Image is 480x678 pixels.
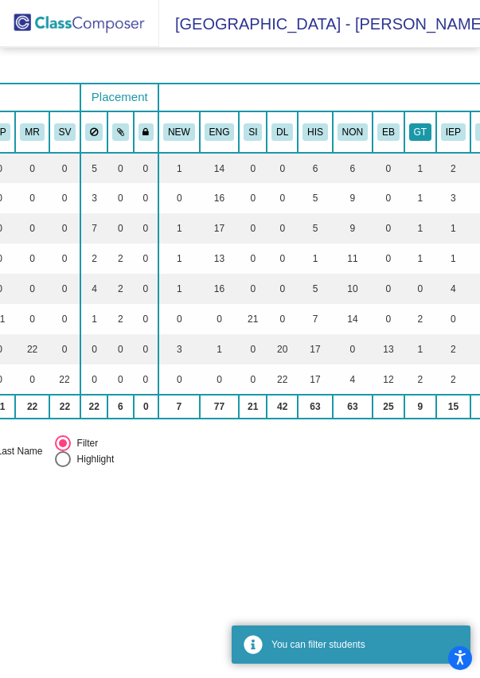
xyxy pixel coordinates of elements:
[239,274,267,304] td: 0
[80,183,107,213] td: 3
[49,244,81,274] td: 0
[107,395,134,419] td: 6
[134,183,159,213] td: 0
[373,111,404,153] th: Emergent Bilingual
[404,183,436,213] td: 1
[134,274,159,304] td: 0
[49,213,81,244] td: 0
[409,123,431,141] button: GT
[333,153,373,183] td: 6
[200,395,240,419] td: 77
[80,213,107,244] td: 7
[239,364,267,395] td: 0
[158,183,200,213] td: 0
[15,111,49,153] th: Maria Ramos
[134,213,159,244] td: 0
[373,334,404,364] td: 13
[20,123,44,141] button: MR
[271,637,459,652] div: You can filter students
[158,111,200,153] th: New to AHISD/Cambridge
[373,213,404,244] td: 0
[80,84,158,111] th: Placement
[436,183,470,213] td: 3
[80,395,107,419] td: 22
[49,395,81,419] td: 22
[163,123,195,141] button: NEW
[404,364,436,395] td: 2
[436,274,470,304] td: 4
[239,183,267,213] td: 0
[134,244,159,274] td: 0
[80,334,107,364] td: 0
[107,183,134,213] td: 0
[49,364,81,395] td: 22
[267,244,298,274] td: 0
[107,334,134,364] td: 0
[333,244,373,274] td: 11
[80,274,107,304] td: 4
[373,274,404,304] td: 0
[107,153,134,183] td: 0
[49,334,81,364] td: 0
[404,304,436,334] td: 2
[107,304,134,334] td: 2
[134,111,159,153] th: Keep with teacher
[267,111,298,153] th: Dual Language
[267,213,298,244] td: 0
[200,153,240,183] td: 14
[107,364,134,395] td: 0
[404,244,436,274] td: 1
[298,153,333,183] td: 6
[107,274,134,304] td: 2
[267,183,298,213] td: 0
[134,334,159,364] td: 0
[80,244,107,274] td: 2
[15,334,49,364] td: 22
[404,334,436,364] td: 1
[267,153,298,183] td: 0
[134,364,159,395] td: 0
[80,111,107,153] th: Keep away students
[298,334,333,364] td: 17
[15,395,49,419] td: 22
[15,244,49,274] td: 0
[436,153,470,183] td: 2
[271,123,293,141] button: DL
[54,123,76,141] button: SV
[298,304,333,334] td: 7
[200,364,240,395] td: 0
[200,213,240,244] td: 17
[158,364,200,395] td: 0
[134,395,159,419] td: 0
[333,274,373,304] td: 10
[15,183,49,213] td: 0
[267,304,298,334] td: 0
[244,123,262,141] button: SI
[239,395,267,419] td: 21
[302,123,328,141] button: HIS
[239,334,267,364] td: 0
[49,153,81,183] td: 0
[404,213,436,244] td: 1
[80,304,107,334] td: 1
[373,183,404,213] td: 0
[267,364,298,395] td: 22
[436,244,470,274] td: 1
[15,213,49,244] td: 0
[436,395,470,419] td: 15
[404,274,436,304] td: 0
[377,123,400,141] button: EB
[80,364,107,395] td: 0
[107,244,134,274] td: 2
[373,244,404,274] td: 0
[158,395,200,419] td: 7
[333,213,373,244] td: 9
[298,111,333,153] th: Hispanic
[158,334,200,364] td: 3
[134,304,159,334] td: 0
[158,213,200,244] td: 1
[200,111,240,153] th: English Class
[158,274,200,304] td: 1
[134,153,159,183] td: 0
[441,123,466,141] button: IEP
